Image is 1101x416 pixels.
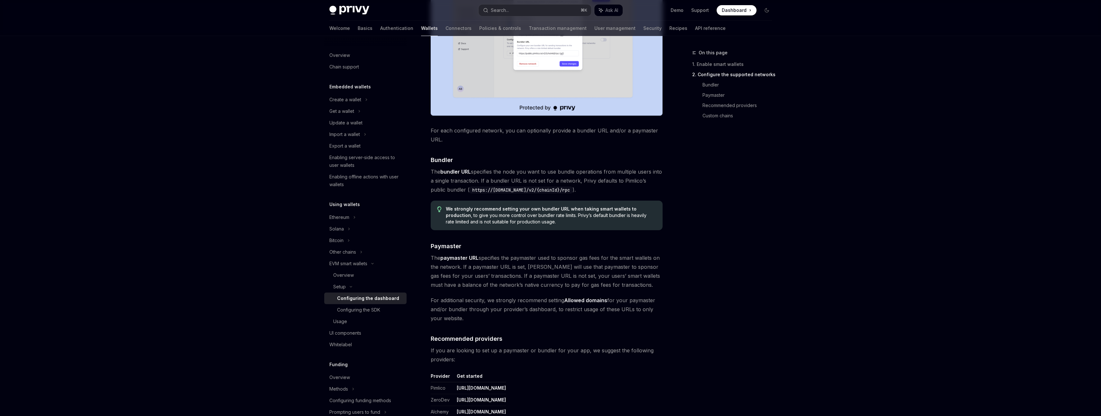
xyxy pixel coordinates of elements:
[445,21,472,36] a: Connectors
[431,373,454,382] th: Provider
[421,21,438,36] a: Wallets
[702,90,777,100] a: Paymaster
[564,297,607,303] strong: Allowed domains
[324,171,407,190] a: Enabling offline actions with user wallets
[333,271,354,279] div: Overview
[324,269,407,281] a: Overview
[717,5,757,15] a: Dashboard
[329,63,359,71] div: Chain support
[594,21,636,36] a: User management
[702,111,777,121] a: Custom chains
[692,59,777,69] a: 1. Enable smart wallets
[324,316,407,327] a: Usage
[329,201,360,208] h5: Using wallets
[337,294,399,302] div: Configuring the dashboard
[643,21,662,36] a: Security
[324,372,407,383] a: Overview
[329,225,344,233] div: Solana
[431,394,454,406] td: ZeroDev
[329,131,360,138] div: Import a wallet
[329,408,380,416] div: Prompting users to fund
[691,7,709,14] a: Support
[431,167,663,194] span: The specifies the node you want to use bundle operations from multiple users into a single transa...
[479,5,591,16] button: Search...⌘K
[333,318,347,325] div: Usage
[324,327,407,339] a: UI components
[440,255,479,261] strong: paymaster URL
[457,409,506,415] a: [URL][DOMAIN_NAME]
[329,237,344,244] div: Bitcoin
[722,7,747,14] span: Dashboard
[324,395,407,406] a: Configuring funding methods
[324,293,407,304] a: Configuring the dashboard
[491,6,509,14] div: Search...
[446,206,637,218] strong: We strongly recommend setting your own bundler URL when taking smart wallets to production
[431,126,663,144] span: For each configured network, you can optionally provide a bundler URL and/or a paymaster URL.
[431,296,663,323] span: For additional security, we strongly recommend setting for your paymaster and/or bundler through ...
[324,304,407,316] a: Configuring the SDK
[333,283,346,291] div: Setup
[431,253,663,289] span: The specifies the paymaster used to sponsor gas fees for the smart wallets on the network. If a p...
[380,21,413,36] a: Authentication
[324,61,407,73] a: Chain support
[431,242,461,250] span: Paymaster
[594,5,623,16] button: Ask AI
[337,306,380,314] div: Configuring the SDK
[669,21,687,36] a: Recipes
[671,7,684,14] a: Demo
[329,385,348,393] div: Methods
[329,119,362,127] div: Update a wallet
[329,341,352,348] div: Whitelabel
[329,6,369,15] img: dark logo
[329,173,403,188] div: Enabling offline actions with user wallets
[329,213,349,221] div: Ethereum
[329,397,391,404] div: Configuring funding methods
[431,334,502,343] span: Recommended providers
[457,397,506,403] a: [URL][DOMAIN_NAME]
[329,21,350,36] a: Welcome
[446,206,656,225] span: , to give you more control over bundler rate limits. Privy’s default bundler is heavily rate limi...
[329,248,356,256] div: Other chains
[324,152,407,171] a: Enabling server-side access to user wallets
[329,83,371,91] h5: Embedded wallets
[329,51,350,59] div: Overview
[699,49,728,57] span: On this page
[454,373,506,382] th: Get started
[437,206,442,212] svg: Tip
[431,156,453,164] span: Bundler
[440,168,471,175] strong: bundler URL
[605,7,618,14] span: Ask AI
[692,69,777,80] a: 2. Configure the supported networks
[581,8,587,13] span: ⌘ K
[762,5,772,15] button: Toggle dark mode
[702,80,777,90] a: Bundler
[470,186,573,194] code: https://[DOMAIN_NAME]/v2/{chainId}/rpc
[358,21,372,36] a: Basics
[702,100,777,111] a: Recommended providers
[431,382,454,394] td: Pimlico
[324,339,407,350] a: Whitelabel
[329,107,354,115] div: Get a wallet
[329,142,361,150] div: Export a wallet
[479,21,521,36] a: Policies & controls
[329,260,367,267] div: EVM smart wallets
[329,361,348,368] h5: Funding
[324,117,407,129] a: Update a wallet
[457,385,506,391] a: [URL][DOMAIN_NAME]
[329,374,350,381] div: Overview
[431,346,663,364] span: If you are looking to set up a paymaster or bundler for your app, we suggest the following provid...
[324,50,407,61] a: Overview
[695,21,726,36] a: API reference
[329,154,403,169] div: Enabling server-side access to user wallets
[324,140,407,152] a: Export a wallet
[329,329,361,337] div: UI components
[329,96,361,104] div: Create a wallet
[529,21,587,36] a: Transaction management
